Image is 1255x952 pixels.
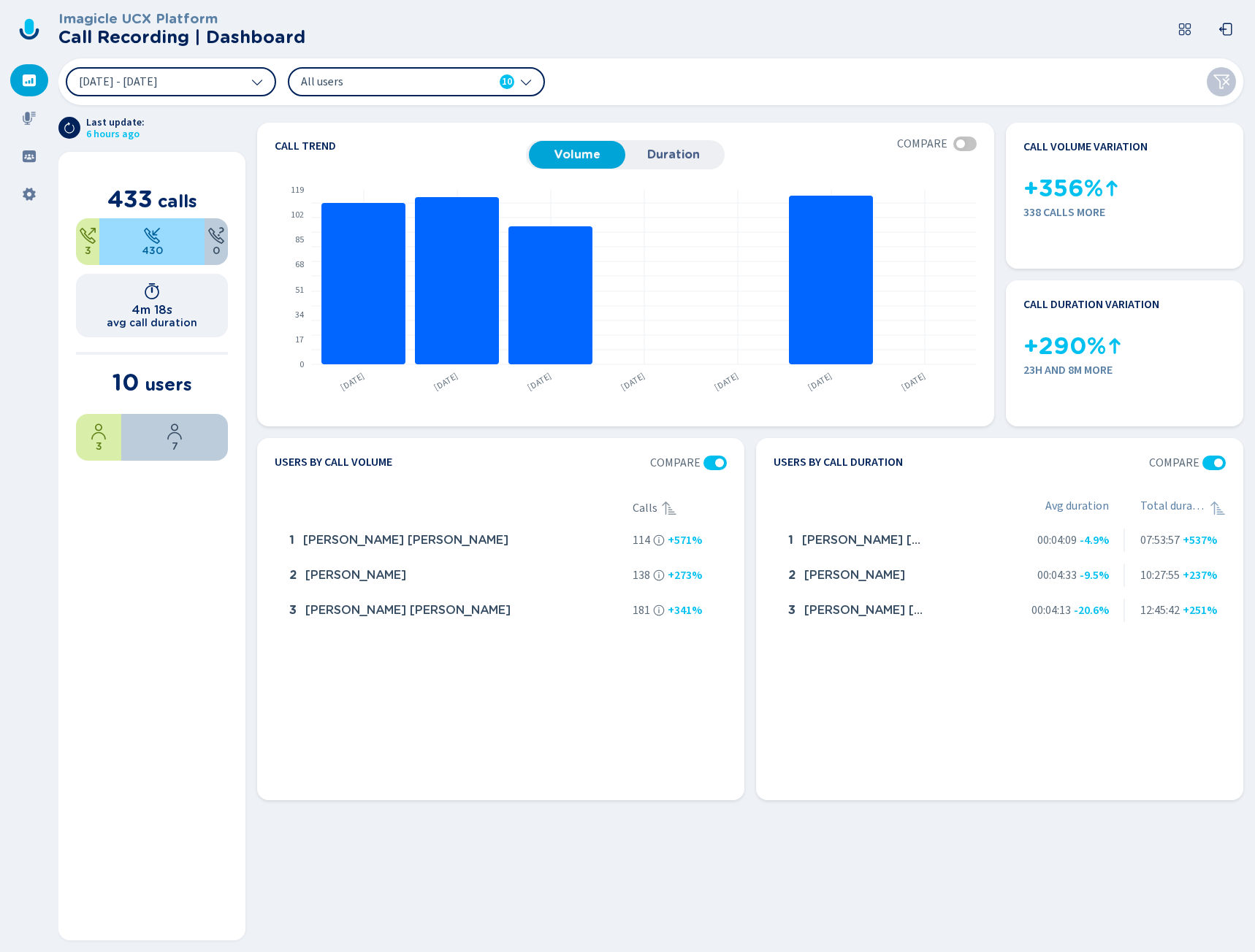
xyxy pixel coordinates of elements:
[633,499,727,517] div: Calls
[1103,180,1121,197] svg: kpi-up
[1023,206,1227,219] span: 338 calls more
[143,227,161,245] svg: telephone-inbound
[207,227,225,245] svg: unknown-call
[804,569,905,582] span: [PERSON_NAME]
[1209,499,1227,517] svg: sortAscending
[432,370,460,394] text: [DATE]
[283,596,627,625] div: Leslie Dro Carine Guede
[1140,569,1180,582] span: 10:27:55
[96,440,102,452] span: 3
[788,534,793,547] span: 1
[205,218,228,265] div: 0%
[712,370,741,394] text: [DATE]
[86,117,145,128] span: Last update:
[520,76,532,88] svg: chevron-down
[633,604,650,617] span: 181
[305,604,511,617] span: [PERSON_NAME] [PERSON_NAME]
[289,569,297,582] span: 2
[300,358,304,371] text: 0
[58,11,305,27] h3: Imagicle UCX Platform
[79,227,96,245] svg: telephone-outbound
[295,258,304,271] text: 68
[782,561,1023,590] div: Diana Martey
[66,67,276,96] button: [DATE] - [DATE]
[1074,604,1109,617] span: -20.6%
[1023,333,1106,360] span: +290%
[301,74,469,90] span: All users
[802,534,924,547] span: [PERSON_NAME] [PERSON_NAME]
[295,234,304,246] text: 85
[1140,499,1226,517] div: Total duration
[143,283,161,300] svg: timer
[804,604,924,617] span: [PERSON_NAME] [PERSON_NAME]
[650,456,701,469] span: Compare
[172,440,178,452] span: 7
[653,569,665,581] svg: info-circle
[525,370,554,394] text: [DATE]
[10,178,48,210] div: Settings
[1023,364,1227,377] span: 23h and 8m more
[10,140,48,172] div: Groups
[653,534,665,546] svg: info-circle
[295,334,304,346] text: 17
[275,456,392,470] h4: Users by call volume
[142,245,163,256] span: 430
[1080,569,1109,582] span: -9.5%
[338,370,367,394] text: [DATE]
[275,140,526,152] h4: Call trend
[1213,73,1230,91] svg: funnel-disabled
[1209,499,1227,517] div: Sorted ascending, click to sort descending
[131,303,172,317] h1: 4m 18s
[1037,534,1077,547] span: 00:04:09
[295,284,304,296] text: 51
[64,122,75,134] svg: arrow-clockwise
[289,604,297,617] span: 3
[633,502,657,515] span: Calls
[22,111,37,126] svg: mic-fill
[10,64,48,96] div: Dashboard
[1023,140,1148,153] h4: Call volume variation
[1023,298,1159,311] h4: Call duration variation
[22,73,37,88] svg: dashboard-filled
[291,184,304,196] text: 119
[1140,604,1180,617] span: 12:45:42
[76,218,99,265] div: 0.69%
[653,604,665,616] svg: info-circle
[782,526,1023,555] div: Winston Martin Addo
[1031,604,1071,617] span: 00:04:13
[76,414,121,461] div: 30%
[1037,569,1077,582] span: 00:04:33
[897,137,947,150] span: Compare
[788,569,796,582] span: 2
[158,191,197,212] span: calls
[283,561,627,590] div: Diana Martey
[1106,337,1124,355] svg: kpi-up
[1140,499,1207,517] span: Total duration
[806,370,834,394] text: [DATE]
[1183,604,1217,617] span: +251%
[1140,534,1180,547] span: 07:53:57
[625,141,722,169] button: Duration
[1183,534,1217,547] span: +537%
[668,604,702,617] span: +341%
[90,423,107,440] svg: user-profile
[788,604,796,617] span: 3
[107,185,153,213] span: 433
[536,148,618,161] span: Volume
[112,368,140,396] span: 10
[668,569,702,582] span: +273%
[99,218,205,265] div: 99.31%
[1080,534,1109,547] span: -4.9%
[283,526,627,555] div: Winston Martin Addo
[782,596,1023,625] div: Leslie Dro Carine Guede
[1207,67,1236,96] button: Clear filters
[660,499,678,517] div: Sorted ascending, click to sort descending
[107,317,197,329] h2: avg call duration
[1183,569,1217,582] span: +237%
[213,245,220,256] span: 0
[633,569,650,582] span: 138
[121,414,228,461] div: 70%
[1218,22,1233,37] svg: box-arrow-left
[22,149,37,164] svg: groups-filled
[668,534,702,547] span: +571%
